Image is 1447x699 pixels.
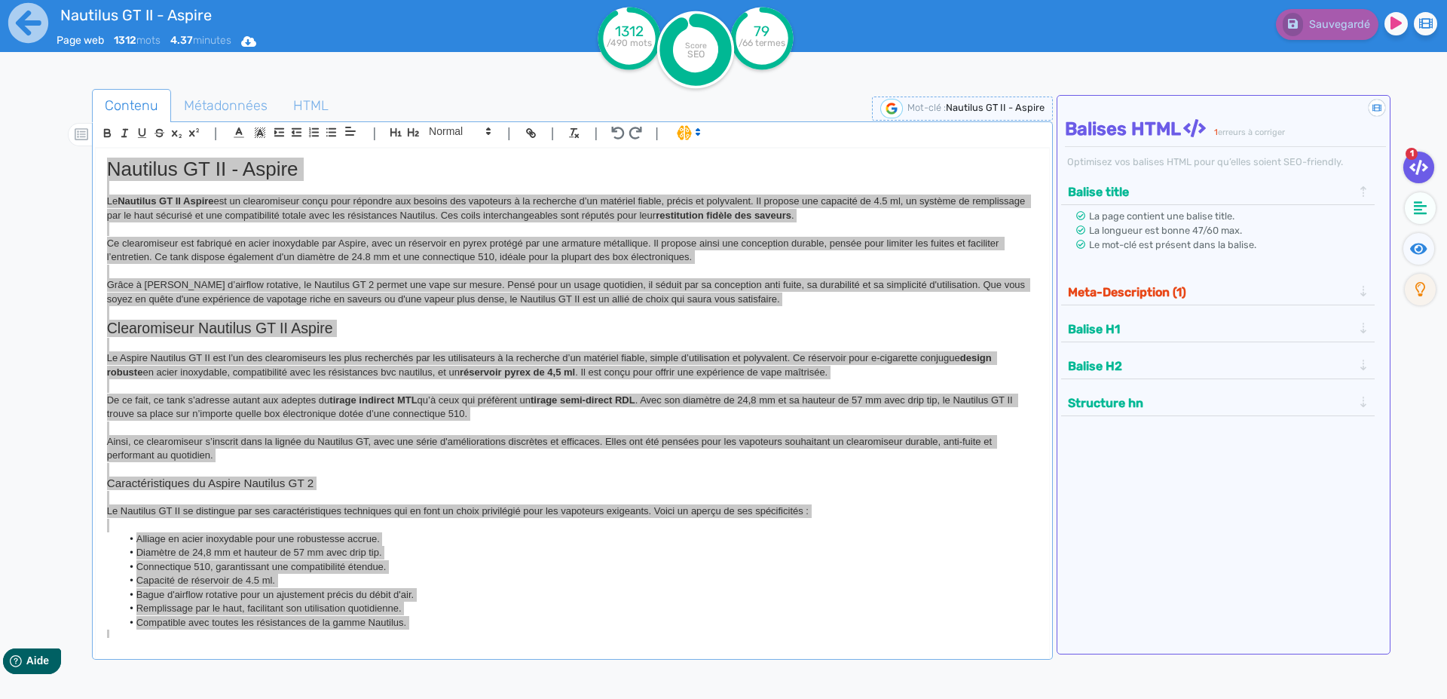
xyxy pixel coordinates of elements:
[460,366,575,378] strong: réservoir pyrex de 4,5 ml
[685,41,707,51] tspan: Score
[1276,9,1378,40] button: Sauvegardé
[121,616,1037,630] li: Compatible avec toutes les résistances de la gamme Nautilus.
[607,38,652,48] tspan: /490 mots
[507,123,511,143] span: |
[280,89,341,123] a: HTML
[57,3,491,27] input: title
[1063,179,1357,204] button: Balise title
[754,23,770,40] tspan: 79
[107,435,1038,463] p: Ainsi, ce clearomiseur s’inscrit dans la lignée du Nautilus GT, avec une série d'améliorations di...
[372,123,376,143] span: |
[107,394,1038,422] p: De ce fait, ce tank s’adresse autant aux adeptes du qu’à ceux qui préfèrent un . Avec son diamètr...
[107,477,1038,490] h3: Caractéristiques du Aspire Nautilus GT 2
[93,85,170,126] span: Contenu
[551,123,555,143] span: |
[172,85,280,126] span: Métadonnées
[121,532,1037,546] li: Alliage en acier inoxydable pour une robustesse accrue.
[121,560,1037,574] li: Connectique 510, garantissant une compatibilité étendue.
[687,48,705,60] tspan: SEO
[946,102,1045,113] span: Nautilus GT II - Aspire
[1063,391,1373,415] div: Structure hn
[77,12,99,24] span: Aide
[329,394,417,406] strong: tirage indirect MTL
[1063,317,1373,342] div: Balise H1
[656,210,791,221] strong: restitution fidèle des saveurs
[107,351,1038,379] p: Le Aspire Nautilus GT II est l’un des clearomiseurs les plus recherchés par les utilisateurs à la...
[1063,317,1357,342] button: Balise H1
[1065,155,1387,169] div: Optimisez vos balises HTML pour qu’elles soient SEO-friendly.
[214,123,218,143] span: |
[1089,239,1256,250] span: Le mot-clé est présent dans la balise.
[1218,127,1285,137] span: erreurs à corriger
[670,124,705,142] span: I.Assistant
[107,278,1038,306] p: Grâce à [PERSON_NAME] d’airflow rotative, le Nautilus GT 2 permet une vape sur mesure. Pensé pour...
[114,34,136,47] b: 1312
[171,89,280,123] a: Métadonnées
[1089,210,1234,222] span: La page contient une balise title.
[1214,127,1218,137] span: 1
[1089,225,1242,236] span: La longueur est bonne 47/60 max.
[1063,354,1357,379] button: Balise H2
[107,504,1038,518] p: Le Nautilus GT II se distingue par ses caractéristiques techniques qui en font un choix privilégi...
[170,34,193,47] b: 4.37
[107,352,995,377] strong: design robuste
[594,123,598,143] span: |
[1063,354,1373,379] div: Balise H2
[1063,391,1357,415] button: Structure hn
[121,602,1037,615] li: Remplissage par le haut, facilitant son utilisation quotidienne.
[121,574,1037,587] li: Capacité de réservoir de 4.5 ml.
[1063,280,1373,305] div: Meta-Description (1)
[655,123,659,143] span: |
[615,23,644,40] tspan: 1312
[114,34,161,47] span: mots
[1063,280,1357,305] button: Meta-Description (1)
[1406,148,1418,160] span: 1
[57,34,104,47] span: Page web
[531,394,635,406] strong: tirage semi-direct RDL
[1309,18,1370,31] span: Sauvegardé
[880,99,903,118] img: google-serp-logo.png
[1063,179,1373,204] div: Balise title
[107,237,1038,265] p: Ce clearomiseur est fabriqué en acier inoxydable par Aspire, avec un réservoir en pyrex protégé p...
[739,38,786,48] tspan: /66 termes
[121,546,1037,560] li: Diamètre de 24,8 mm et hauteur de 57 mm avec drip tip.
[121,588,1037,602] li: Bague d'airflow rotative pour un ajustement précis du débit d'air.
[340,122,361,140] span: Aligment
[92,89,171,123] a: Contenu
[907,102,946,113] span: Mot-clé :
[1065,118,1387,140] h4: Balises HTML
[118,195,213,207] strong: Nautilus GT II Aspire
[107,158,1038,181] h1: Nautilus GT II - Aspire
[170,34,231,47] span: minutes
[281,85,341,126] span: HTML
[107,320,1038,337] h2: Clearomiseur Nautilus GT II Aspire
[107,195,1038,222] p: Le est un clearomiseur conçu pour répondre aux besoins des vapoteurs à la recherche d’un matériel...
